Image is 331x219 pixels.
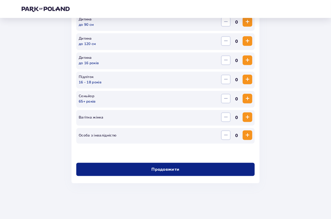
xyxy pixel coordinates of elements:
p: 16 - 18 років [79,79,102,85]
span: 0 [232,36,241,46]
button: Зменшити [221,17,231,27]
p: до 90 см [79,22,94,27]
button: Збільшити [243,75,252,84]
img: Park of Poland logo [22,6,70,12]
button: Збільшити [243,112,252,122]
button: Продовжити [76,163,255,176]
button: Зменшити [221,112,231,122]
button: Зменшити [221,36,231,46]
span: 0 [232,55,241,65]
p: 65+ років [79,99,96,104]
span: 0 [232,130,241,140]
p: до 120 см [79,41,96,46]
span: 0 [232,75,241,84]
p: Сеньйор [79,93,94,99]
p: Дитина [79,16,92,22]
button: Збільшити [243,36,252,46]
p: до 16 років [79,60,99,66]
p: Дитина [79,36,92,41]
button: Збільшити [243,55,252,65]
span: 0 [232,17,241,27]
button: Зменшити [221,94,231,103]
button: Збільшити [243,130,252,140]
button: Зменшити [221,75,231,84]
span: 0 [232,94,241,103]
p: Продовжити [151,166,179,172]
button: Зменшити [221,55,231,65]
p: Підліток [79,74,94,79]
p: Дитина [79,55,92,60]
button: Збільшити [243,17,252,27]
button: Зменшити [221,130,231,140]
p: Вагітна жінка [79,115,103,120]
span: 0 [232,112,241,122]
button: Збільшити [243,94,252,103]
p: Особа з інвалідністю [79,133,116,138]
